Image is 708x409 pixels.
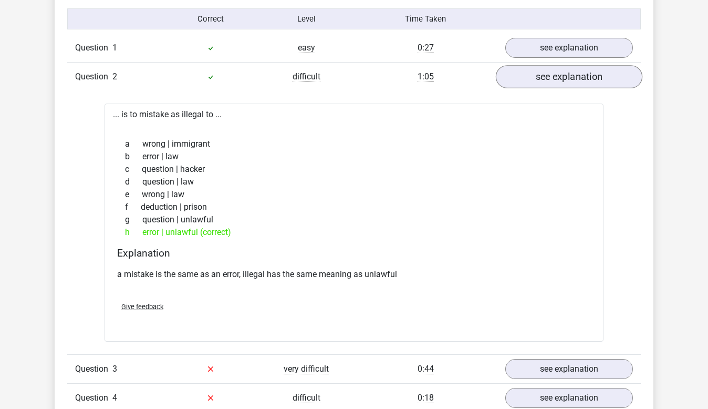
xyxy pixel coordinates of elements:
[117,163,591,176] div: question | hacker
[117,226,591,239] div: error | unlawful (correct)
[117,138,591,150] div: wrong | immigrant
[105,104,603,341] div: ... is to mistake as illegal to ...
[117,247,591,259] h4: Explanation
[418,393,434,403] span: 0:18
[112,364,117,374] span: 3
[117,176,591,188] div: question | law
[125,150,142,163] span: b
[117,268,591,281] p: a mistake is the same as an error, illegal has the same meaning as unlawful
[125,163,142,176] span: c
[75,42,112,54] span: Question
[117,150,591,163] div: error | law
[75,392,112,404] span: Question
[125,226,142,239] span: h
[163,13,259,25] div: Correct
[125,201,141,213] span: f
[125,213,142,226] span: g
[117,213,591,226] div: question | unlawful
[284,364,329,374] span: very difficult
[505,388,633,408] a: see explanation
[112,393,117,403] span: 4
[505,38,633,58] a: see explanation
[125,188,142,201] span: e
[496,66,642,89] a: see explanation
[75,363,112,375] span: Question
[75,70,112,83] span: Question
[418,71,434,82] span: 1:05
[125,176,142,188] span: d
[112,71,117,81] span: 2
[293,71,320,82] span: difficult
[125,138,142,150] span: a
[298,43,315,53] span: easy
[293,393,320,403] span: difficult
[117,188,591,201] div: wrong | law
[258,13,354,25] div: Level
[112,43,117,53] span: 1
[418,364,434,374] span: 0:44
[505,359,633,379] a: see explanation
[354,13,497,25] div: Time Taken
[418,43,434,53] span: 0:27
[117,201,591,213] div: deduction | prison
[121,303,163,311] span: Give feedback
